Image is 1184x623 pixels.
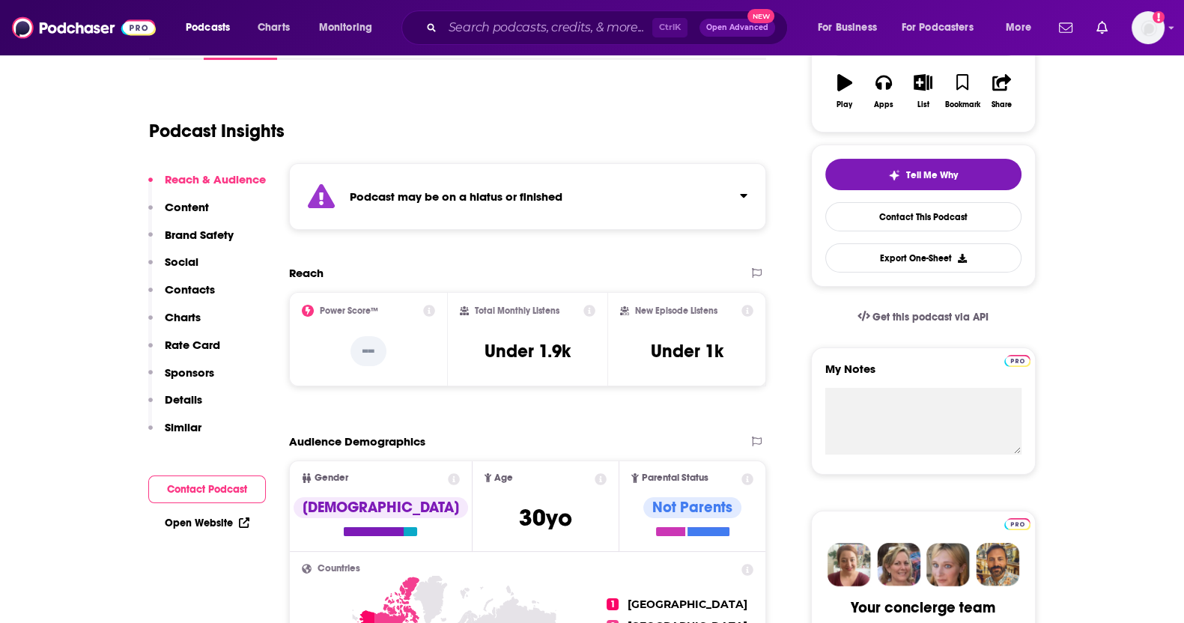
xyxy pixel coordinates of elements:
[165,228,234,242] p: Brand Safety
[165,338,220,352] p: Rate Card
[289,266,324,280] h2: Reach
[165,420,201,434] p: Similar
[148,392,202,420] button: Details
[485,340,571,362] h3: Under 1.9k
[825,362,1021,388] label: My Notes
[706,24,768,31] span: Open Advanced
[982,64,1021,118] button: Share
[289,163,767,230] section: Click to expand status details
[635,306,717,316] h2: New Episode Listens
[148,200,209,228] button: Content
[846,299,1001,335] a: Get this podcast via API
[628,598,747,611] span: [GEOGRAPHIC_DATA]
[149,120,285,142] h1: Podcast Insights
[992,100,1012,109] div: Share
[888,169,900,181] img: tell me why sparkle
[943,64,982,118] button: Bookmark
[165,392,202,407] p: Details
[148,282,215,310] button: Contacts
[494,473,513,483] span: Age
[1004,353,1030,367] a: Pro website
[1004,518,1030,530] img: Podchaser Pro
[906,169,958,181] span: Tell Me Why
[944,100,980,109] div: Bookmark
[350,189,562,204] strong: Podcast may be on a hiatus or finished
[350,336,386,366] p: --
[926,543,970,586] img: Jules Profile
[475,306,559,316] h2: Total Monthly Listens
[651,340,723,362] h3: Under 1k
[165,172,266,186] p: Reach & Audience
[148,255,198,282] button: Social
[416,10,802,45] div: Search podcasts, credits, & more...
[309,16,392,40] button: open menu
[148,310,201,338] button: Charts
[318,564,360,574] span: Countries
[874,100,893,109] div: Apps
[1132,11,1165,44] button: Show profile menu
[872,311,989,323] span: Get this podcast via API
[148,420,201,448] button: Similar
[258,17,290,38] span: Charts
[1132,11,1165,44] img: User Profile
[892,16,995,40] button: open menu
[825,64,864,118] button: Play
[165,255,198,269] p: Social
[1132,11,1165,44] span: Logged in as YiyanWang
[1004,516,1030,530] a: Pro website
[652,18,687,37] span: Ctrl K
[165,517,249,529] a: Open Website
[248,16,299,40] a: Charts
[902,17,974,38] span: For Podcasters
[643,497,741,518] div: Not Parents
[818,17,877,38] span: For Business
[165,365,214,380] p: Sponsors
[851,598,995,617] div: Your concierge team
[825,159,1021,190] button: tell me why sparkleTell Me Why
[165,282,215,297] p: Contacts
[642,473,708,483] span: Parental Status
[828,543,871,586] img: Sydney Profile
[289,434,425,449] h2: Audience Demographics
[917,100,929,109] div: List
[864,64,903,118] button: Apps
[747,9,774,23] span: New
[443,16,652,40] input: Search podcasts, credits, & more...
[294,497,468,518] div: [DEMOGRAPHIC_DATA]
[825,243,1021,273] button: Export One-Sheet
[165,310,201,324] p: Charts
[148,228,234,255] button: Brand Safety
[1004,355,1030,367] img: Podchaser Pro
[148,365,214,393] button: Sponsors
[320,306,378,316] h2: Power Score™
[1090,15,1114,40] a: Show notifications dropdown
[148,475,266,503] button: Contact Podcast
[519,503,572,532] span: 30 yo
[807,16,896,40] button: open menu
[837,100,852,109] div: Play
[903,64,942,118] button: List
[877,543,920,586] img: Barbara Profile
[995,16,1050,40] button: open menu
[148,338,220,365] button: Rate Card
[175,16,249,40] button: open menu
[165,200,209,214] p: Content
[319,17,372,38] span: Monitoring
[825,202,1021,231] a: Contact This Podcast
[148,172,266,200] button: Reach & Audience
[1053,15,1078,40] a: Show notifications dropdown
[1006,17,1031,38] span: More
[1153,11,1165,23] svg: Add a profile image
[315,473,348,483] span: Gender
[186,17,230,38] span: Podcasts
[699,19,775,37] button: Open AdvancedNew
[12,13,156,42] img: Podchaser - Follow, Share and Rate Podcasts
[976,543,1019,586] img: Jon Profile
[607,598,619,610] span: 1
